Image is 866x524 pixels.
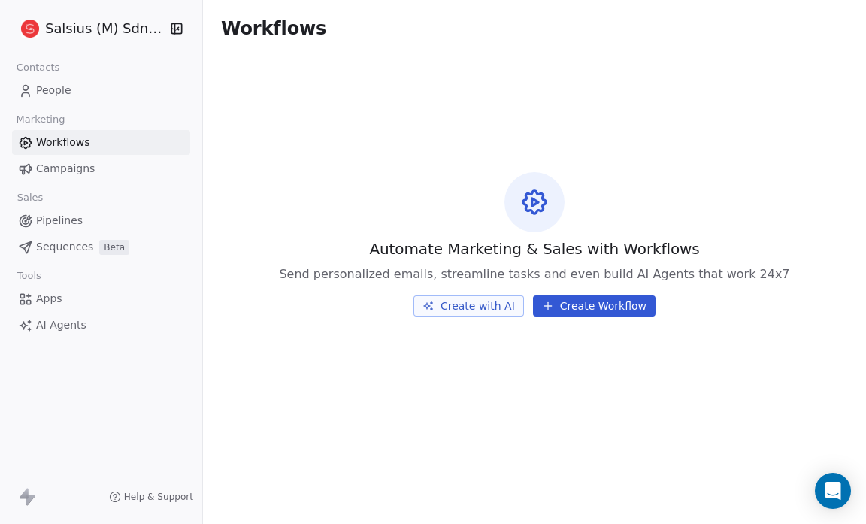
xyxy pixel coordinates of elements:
[36,317,86,333] span: AI Agents
[12,156,190,181] a: Campaigns
[18,16,160,41] button: Salsius (M) Sdn Bhd
[11,186,50,209] span: Sales
[12,235,190,259] a: SequencesBeta
[12,78,190,103] a: People
[533,295,656,317] button: Create Workflow
[12,208,190,233] a: Pipelines
[221,18,326,39] span: Workflows
[815,473,851,509] div: Open Intercom Messenger
[36,239,93,255] span: Sequences
[36,83,71,98] span: People
[21,20,39,38] img: logo%20salsius.png
[124,491,193,503] span: Help & Support
[36,161,95,177] span: Campaigns
[12,130,190,155] a: Workflows
[413,295,524,317] button: Create with AI
[12,286,190,311] a: Apps
[12,313,190,338] a: AI Agents
[279,265,789,283] span: Send personalized emails, streamline tasks and even build AI Agents that work 24x7
[36,213,83,229] span: Pipelines
[45,19,166,38] span: Salsius (M) Sdn Bhd
[36,135,90,150] span: Workflows
[10,108,71,131] span: Marketing
[109,491,193,503] a: Help & Support
[10,56,66,79] span: Contacts
[369,238,699,259] span: Automate Marketing & Sales with Workflows
[11,265,47,287] span: Tools
[36,291,62,307] span: Apps
[99,240,129,255] span: Beta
